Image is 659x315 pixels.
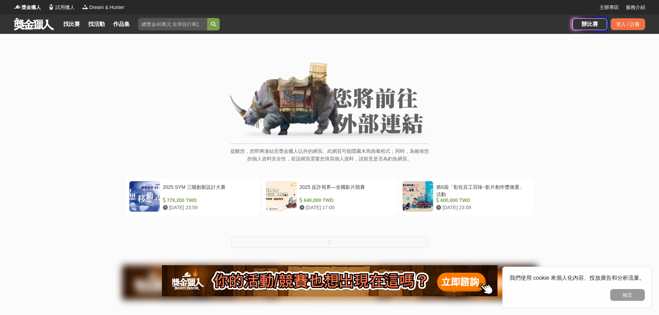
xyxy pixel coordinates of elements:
[61,19,83,29] a: 找比賽
[89,4,124,11] span: Dream & Hunter
[300,184,391,197] div: 2025 反詐視界—全國影片競賽
[231,236,428,248] button: 2
[162,265,497,296] img: 905fc34d-8193-4fb2-a793-270a69788fd0.png
[55,4,75,11] span: 試用獵人
[126,177,260,215] a: 2025 SYM 三陽創新設計大賽 779,200 TWD [DATE] 23:59
[14,3,21,10] img: Logo
[436,197,527,204] div: 600,000 TWD
[262,177,397,215] a: 2025 反詐視界—全國影片競賽 640,000 TWD [DATE] 17:00
[599,4,619,11] a: 主辦專區
[436,204,527,211] div: [DATE] 23:59
[230,147,429,170] p: 提醒您，您即將連結至獎金獵人以外的網頁。此網頁可能隱藏木馬病毒程式；同時，為確保您的個人資料安全性，若該網頁需要您填寫個人資料，請留意是否為釣魚網頁。
[230,62,429,140] img: External Link Banner
[611,18,645,30] div: 登入 / 註冊
[163,184,254,197] div: 2025 SYM 三陽創新設計大賽
[110,19,132,29] a: 作品集
[163,197,254,204] div: 779,200 TWD
[48,3,55,10] img: Logo
[626,4,645,11] a: 服務介紹
[573,18,607,30] a: 辦比賽
[399,177,533,215] a: 第6屆「彰化百工百味~影片創作獎徵選」活動 600,000 TWD [DATE] 23:59
[436,184,527,197] div: 第6屆「彰化百工百味~影片創作獎徵選」活動
[510,275,645,281] span: 我們使用 cookie 來個人化內容、投放廣告和分析流量。
[14,4,41,11] a: Logo獎金獵人
[48,4,75,11] a: Logo試用獵人
[21,4,41,11] span: 獎金獵人
[82,3,89,10] img: Logo
[85,19,108,29] a: 找活動
[300,197,391,204] div: 640,000 TWD
[610,289,645,301] button: 確定
[82,4,124,11] a: LogoDream & Hunter
[163,204,254,211] div: [DATE] 23:59
[138,18,207,30] input: 總獎金40萬元 全球自行車設計比賽
[300,204,391,211] div: [DATE] 17:00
